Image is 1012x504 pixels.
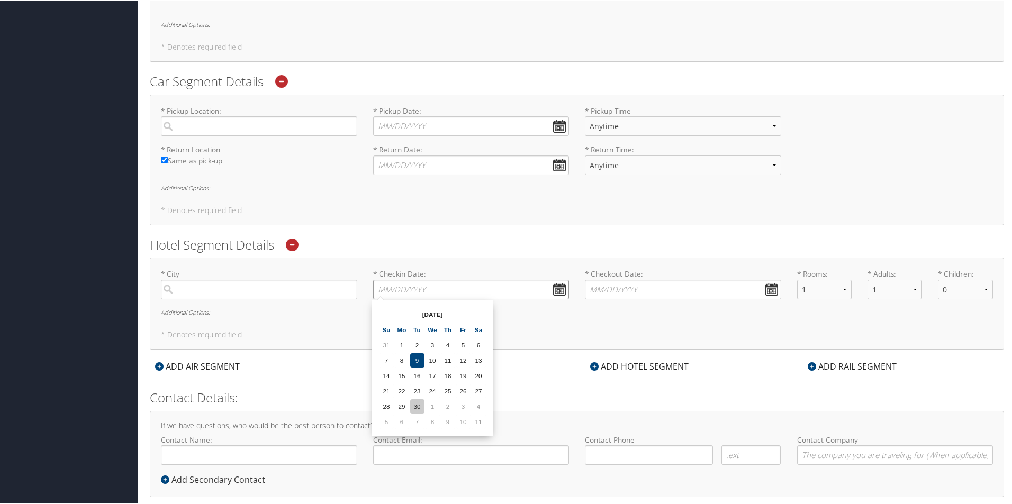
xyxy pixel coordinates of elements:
h2: Contact Details: [150,388,1004,406]
label: * Adults: [868,268,922,278]
input: .ext [721,444,781,464]
td: 22 [395,383,409,397]
h5: * Denotes required field [161,206,993,213]
td: 8 [426,414,440,428]
label: Contact Name: [161,434,357,464]
label: Contact Company [797,434,993,464]
label: * Checkout Date: [585,268,781,298]
td: 5 [456,337,471,351]
label: Contact Phone [585,434,781,444]
label: Contact Email: [373,434,570,464]
td: 2 [441,398,455,413]
div: ADD CAR SEGMENT [367,359,466,372]
input: Same as pick-up [161,155,168,162]
td: 14 [379,368,394,382]
td: 1 [426,398,440,413]
div: ADD AIR SEGMENT [150,359,245,372]
th: [DATE] [395,306,471,320]
input: * Pickup Date: [373,115,570,135]
label: * Children: [938,268,992,278]
th: Mo [395,322,409,336]
select: * Pickup Time [585,115,781,135]
input: * Return Date: [373,154,570,174]
h5: * Denotes required field [161,42,993,50]
select: * Return Time: [585,154,781,174]
td: 2 [410,337,424,351]
td: 12 [456,352,471,366]
h6: Additional Options: [161,308,993,314]
td: 23 [410,383,424,397]
label: * Return Date: [373,143,570,173]
td: 3 [426,337,440,351]
label: * Pickup Location: [161,105,357,135]
label: * City [161,268,357,298]
h4: If we have questions, who would be the best person to contact? [161,421,993,428]
td: 20 [472,368,486,382]
input: * Checkin Date: [373,279,570,298]
td: 13 [472,352,486,366]
label: * Checkin Date: [373,268,570,298]
h2: Car Segment Details [150,71,1004,89]
td: 6 [472,337,486,351]
th: Tu [410,322,424,336]
td: 9 [441,414,455,428]
td: 21 [379,383,394,397]
th: Fr [456,322,471,336]
td: 4 [441,337,455,351]
h6: Additional Options: [161,184,993,190]
td: 18 [441,368,455,382]
label: * Pickup Date: [373,105,570,135]
td: 29 [395,398,409,413]
label: * Return Time: [585,143,781,182]
input: Contact Company [797,444,993,464]
label: * Return Location [161,143,357,154]
div: ADD HOTEL SEGMENT [585,359,694,372]
td: 10 [456,414,471,428]
td: 8 [395,352,409,366]
input: Contact Email: [373,444,570,464]
label: * Rooms: [797,268,852,278]
h5: * Denotes required field [161,330,993,337]
td: 7 [410,414,424,428]
td: 27 [472,383,486,397]
td: 19 [456,368,471,382]
td: 28 [379,398,394,413]
td: 30 [410,398,424,413]
td: 11 [472,414,486,428]
td: 15 [395,368,409,382]
div: ADD RAIL SEGMENT [802,359,902,372]
td: 24 [426,383,440,397]
td: 16 [410,368,424,382]
td: 7 [379,352,394,366]
td: 1 [395,337,409,351]
input: Contact Name: [161,444,357,464]
label: Same as pick-up [161,154,357,171]
input: * Checkout Date: [585,279,781,298]
td: 25 [441,383,455,397]
td: 4 [472,398,486,413]
label: * Pickup Time [585,105,781,143]
td: 10 [426,352,440,366]
td: 9 [410,352,424,366]
td: 5 [379,414,394,428]
h2: Hotel Segment Details [150,235,1004,253]
h6: Additional Options: [161,21,993,26]
td: 17 [426,368,440,382]
div: Add Secondary Contact [161,472,270,485]
td: 26 [456,383,471,397]
td: 3 [456,398,471,413]
td: 11 [441,352,455,366]
th: Th [441,322,455,336]
td: 31 [379,337,394,351]
th: Sa [472,322,486,336]
th: Su [379,322,394,336]
th: We [426,322,440,336]
td: 6 [395,414,409,428]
